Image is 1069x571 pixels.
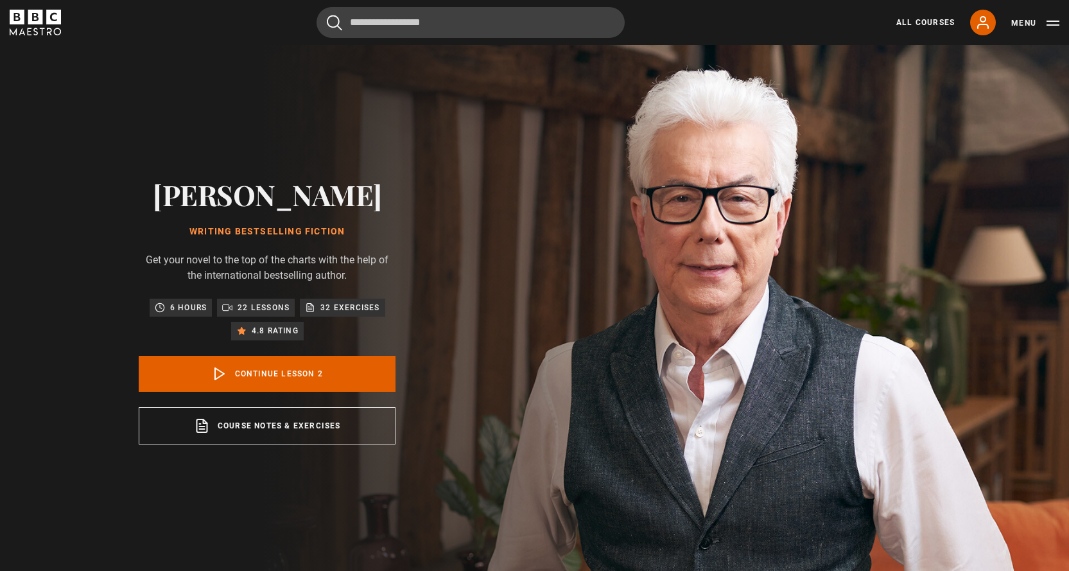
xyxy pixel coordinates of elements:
p: 22 lessons [238,301,290,314]
a: Course notes & exercises [139,407,395,444]
p: Get your novel to the top of the charts with the help of the international bestselling author. [139,252,395,283]
button: Toggle navigation [1011,17,1059,30]
a: All Courses [896,17,955,28]
p: 6 hours [170,301,207,314]
a: Continue lesson 2 [139,356,395,392]
p: 32 exercises [320,301,379,314]
p: 4.8 rating [252,324,299,337]
h1: Writing Bestselling Fiction [139,227,395,237]
input: Search [317,7,625,38]
h2: [PERSON_NAME] [139,178,395,211]
svg: BBC Maestro [10,10,61,35]
button: Submit the search query [327,15,342,31]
